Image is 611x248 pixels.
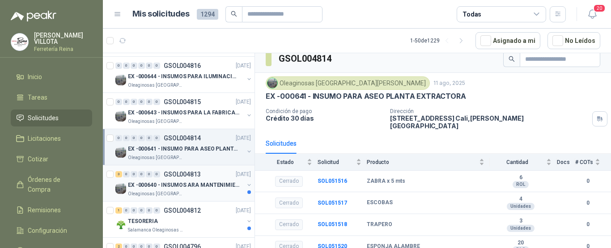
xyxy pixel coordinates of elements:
[509,56,515,62] span: search
[266,114,383,122] p: Crédito 30 días
[138,207,145,214] div: 0
[153,63,160,69] div: 0
[128,118,184,125] p: Oleaginosas [GEOGRAPHIC_DATA][PERSON_NAME]
[115,147,126,158] img: Company Logo
[28,154,48,164] span: Cotizar
[164,171,201,177] p: GSOL004813
[153,171,160,177] div: 0
[433,79,465,88] p: 11 ago, 2025
[236,98,251,106] p: [DATE]
[28,134,61,143] span: Licitaciones
[236,62,251,70] p: [DATE]
[115,60,253,89] a: 0 0 0 0 0 0 GSOL004816[DATE] Company LogoEX -000644 - INSUMOS PARA ILUMINACIONN ZONA DE CLAOleagi...
[128,82,184,89] p: Oleaginosas [GEOGRAPHIC_DATA][PERSON_NAME]
[266,92,466,101] p: EX -000641 - INSUMO PARA ASEO PLANTA EXTRACTORA
[128,109,239,117] p: EX -000643 - INSUMOS PARA LA FABRICACION DE PLATAF
[462,9,481,19] div: Todas
[547,32,600,49] button: No Leídos
[367,199,393,206] b: ESCOBAS
[123,135,130,141] div: 0
[318,200,347,206] b: SOL051517
[164,135,201,141] p: GSOL004814
[115,207,122,214] div: 1
[490,174,552,181] b: 6
[490,218,552,225] b: 3
[28,226,67,235] span: Configuración
[115,183,126,194] img: Company Logo
[507,225,535,232] div: Unidades
[115,205,253,234] a: 1 0 0 0 0 0 GSOL004812[DATE] Company LogoTESORERIASalamanca Oleaginosas SAS
[575,177,600,185] b: 0
[410,34,468,48] div: 1 - 50 de 1229
[318,221,347,227] a: SOL051518
[266,76,430,90] div: Oleaginosas [GEOGRAPHIC_DATA][PERSON_NAME]
[28,72,42,82] span: Inicio
[153,207,160,214] div: 0
[367,154,490,170] th: Producto
[123,63,130,69] div: 0
[390,108,589,114] p: Dirección
[146,63,153,69] div: 0
[11,130,92,147] a: Licitaciones
[275,176,303,187] div: Cerrado
[318,178,347,184] a: SOL051516
[28,205,61,215] span: Remisiones
[164,207,201,214] p: GSOL004812
[266,108,383,114] p: Condición de pago
[164,99,201,105] p: GSOL004815
[146,207,153,214] div: 0
[28,175,84,194] span: Órdenes de Compra
[197,9,218,20] span: 1294
[575,199,600,207] b: 0
[557,154,575,170] th: Docs
[11,222,92,239] a: Configuración
[138,63,145,69] div: 0
[28,113,59,123] span: Solicitudes
[236,134,251,143] p: [DATE]
[131,99,137,105] div: 0
[128,145,239,153] p: EX -000641 - INSUMO PARA ASEO PLANTA EXTRACTORA
[490,196,552,203] b: 4
[11,11,56,21] img: Logo peakr
[115,135,122,141] div: 0
[115,63,122,69] div: 0
[507,203,535,210] div: Unidades
[267,78,277,88] img: Company Logo
[115,169,253,198] a: 3 0 0 0 0 0 GSOL004813[DATE] Company LogoEX -000640 - INSUMOS ARA MANTENIMIENTO MECANICOOleaginos...
[131,207,137,214] div: 0
[236,170,251,179] p: [DATE]
[490,159,544,165] span: Cantidad
[367,159,477,165] span: Producto
[490,240,552,247] b: 20
[28,92,47,102] span: Tareas
[11,89,92,106] a: Tareas
[146,135,153,141] div: 0
[128,190,184,198] p: Oleaginosas [GEOGRAPHIC_DATA][PERSON_NAME]
[575,154,611,170] th: # COTs
[138,135,145,141] div: 0
[275,198,303,208] div: Cerrado
[11,202,92,219] a: Remisiones
[475,32,540,49] button: Asignado a mi
[390,114,589,130] p: [STREET_ADDRESS] Cali , [PERSON_NAME][GEOGRAPHIC_DATA]
[266,159,305,165] span: Estado
[115,219,126,230] img: Company Logo
[128,154,184,161] p: Oleaginosas [GEOGRAPHIC_DATA][PERSON_NAME]
[575,220,600,229] b: 0
[131,135,137,141] div: 0
[128,227,184,234] p: Salamanca Oleaginosas SAS
[115,97,253,125] a: 0 0 0 0 0 0 GSOL004815[DATE] Company LogoEX -000643 - INSUMOS PARA LA FABRICACION DE PLATAFOleagi...
[153,99,160,105] div: 0
[367,221,392,228] b: TRAPERO
[123,99,130,105] div: 0
[11,34,28,50] img: Company Logo
[146,171,153,177] div: 0
[266,139,297,148] div: Solicitudes
[575,159,593,165] span: # COTs
[318,154,367,170] th: Solicitud
[11,109,92,126] a: Solicitudes
[34,32,92,45] p: [PERSON_NAME] VILLOTA
[236,206,251,215] p: [DATE]
[123,207,130,214] div: 0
